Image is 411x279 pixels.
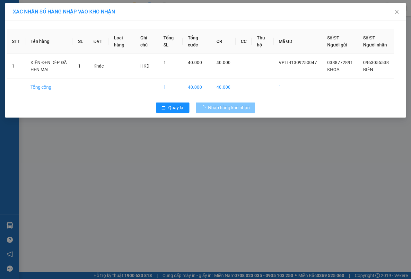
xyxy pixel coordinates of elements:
span: loading [201,105,208,110]
span: 1 [78,63,81,69]
th: Ghi chú [135,29,158,54]
td: 40.000 [183,78,211,96]
th: Loại hàng [109,29,136,54]
td: KIỆN ĐEN DÉP ĐÃ HẸN MAI [25,54,73,78]
th: Tổng cước [183,29,211,54]
td: Tổng cộng [25,78,73,96]
td: 1 [7,54,25,78]
span: BIÊN [363,67,373,72]
span: close [394,9,399,14]
button: Close [388,3,406,21]
span: 0963055538 [363,60,389,65]
th: CC [236,29,252,54]
th: Mã GD [274,29,322,54]
td: 40.000 [211,78,236,96]
span: Quay lại [168,104,184,111]
span: 40.000 [188,60,202,65]
span: 40.000 [216,60,231,65]
th: STT [7,29,25,54]
th: ĐVT [88,29,109,54]
span: 0388772891 [327,60,353,65]
span: VPTrB1309250047 [279,60,317,65]
span: Nhập hàng kho nhận [208,104,250,111]
th: SL [73,29,88,54]
th: Tên hàng [25,29,73,54]
span: Số ĐT [327,35,339,40]
span: 1 [163,60,166,65]
td: 1 [274,78,322,96]
button: Nhập hàng kho nhận [196,103,255,113]
span: KHOA [327,67,339,72]
span: Người gửi [327,42,347,47]
span: Số ĐT [363,35,375,40]
span: XÁC NHẬN SỐ HÀNG NHẬP VÀO KHO NHẬN [13,9,115,15]
span: Người nhận [363,42,387,47]
th: CR [211,29,236,54]
span: rollback [161,105,166,111]
th: Tổng SL [158,29,182,54]
td: Khác [88,54,109,78]
button: rollbackQuay lại [156,103,189,113]
th: Thu hộ [252,29,274,54]
span: HKD [140,63,149,69]
td: 1 [158,78,182,96]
